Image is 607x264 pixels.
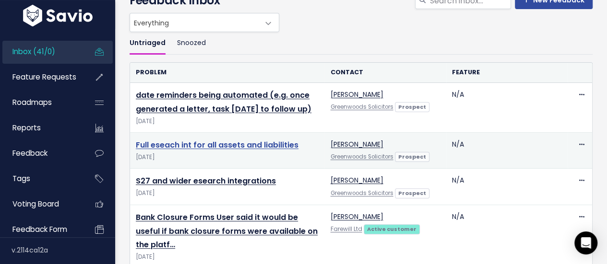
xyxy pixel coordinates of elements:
[2,41,80,63] a: Inbox (41/0)
[446,133,568,169] td: N/A
[12,173,30,184] span: Tags
[367,225,417,233] strong: Active customer
[330,153,393,161] a: Greenwoods Solicitors
[330,90,383,99] a: [PERSON_NAME]
[2,66,80,88] a: Feature Requests
[136,212,318,251] a: Bank Closure Forms User said it would be useful if bank closure forms were available on the platf…
[136,152,319,162] span: [DATE]
[446,83,568,133] td: N/A
[136,139,298,150] a: Full eseach int for all assets and liabilities
[130,63,324,82] th: Problem
[330,175,383,185] a: [PERSON_NAME]
[130,13,279,32] span: Everything
[12,97,52,107] span: Roadmaps
[330,212,383,221] a: [PERSON_NAME]
[2,142,80,164] a: Feedback
[12,199,59,209] span: Voting Board
[446,63,568,82] th: Feature
[2,218,80,241] a: Feedback form
[130,32,593,55] ul: Filter feature requests
[12,123,41,133] span: Reports
[21,5,95,26] img: logo-white.9d6f32f41409.svg
[330,103,393,111] a: Greenwoods Solicitors
[130,32,166,55] a: Untriaged
[330,139,383,149] a: [PERSON_NAME]
[330,189,393,197] a: Greenwoods Solicitors
[2,193,80,215] a: Voting Board
[2,168,80,190] a: Tags
[136,116,319,126] span: [DATE]
[398,189,426,197] strong: Prospect
[130,13,260,32] span: Everything
[12,72,76,82] span: Feature Requests
[12,238,115,263] div: v.2114ca12a
[12,46,55,57] span: Inbox (41/0)
[177,32,206,55] a: Snoozed
[398,103,426,111] strong: Prospect
[398,153,426,161] strong: Prospect
[395,188,429,197] a: Prospect
[136,175,276,186] a: S27 and wider esearch integrations
[12,224,67,234] span: Feedback form
[330,225,362,233] a: Farewill Ltd
[12,148,48,158] span: Feedback
[136,252,319,262] span: [DATE]
[324,63,446,82] th: Contact
[2,92,80,114] a: Roadmaps
[136,188,319,198] span: [DATE]
[136,90,311,115] a: date reminders being automated (e.g. once generated a letter, task [DATE] to follow up)
[395,102,429,111] a: Prospect
[446,169,568,205] td: N/A
[574,231,597,254] div: Open Intercom Messenger
[364,224,419,233] a: Active customer
[395,151,429,161] a: Prospect
[2,117,80,139] a: Reports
